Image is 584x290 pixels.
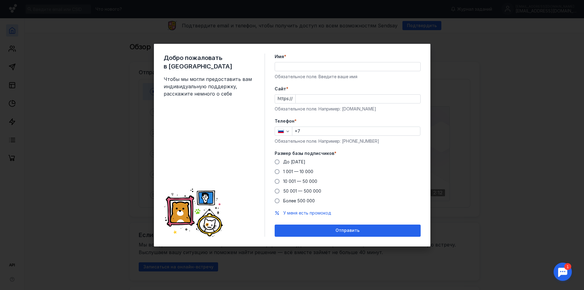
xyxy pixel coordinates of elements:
span: Чтобы мы могли предоставить вам индивидуальную поддержку, расскажите немного о себе [164,75,255,97]
span: 1 001 — 10 000 [283,169,313,174]
span: 10 001 — 50 000 [283,179,317,184]
div: Обязательное поле. Например: [PHONE_NUMBER] [275,138,421,144]
span: Добро пожаловать в [GEOGRAPHIC_DATA] [164,54,255,71]
span: Более 500 000 [283,198,315,203]
span: 50 001 — 500 000 [283,188,321,194]
button: У меня есть промокод [283,210,331,216]
span: Отправить [335,228,360,233]
button: Отправить [275,225,421,237]
span: Cайт [275,86,286,92]
span: Телефон [275,118,294,124]
span: До [DATE] [283,159,305,164]
span: Имя [275,54,284,60]
span: Размер базы подписчиков [275,150,334,156]
div: Обязательное поле. Введите ваше имя [275,74,421,80]
span: У меня есть промокод [283,210,331,215]
div: 1 [14,4,21,10]
div: Обязательное поле. Например: [DOMAIN_NAME] [275,106,421,112]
